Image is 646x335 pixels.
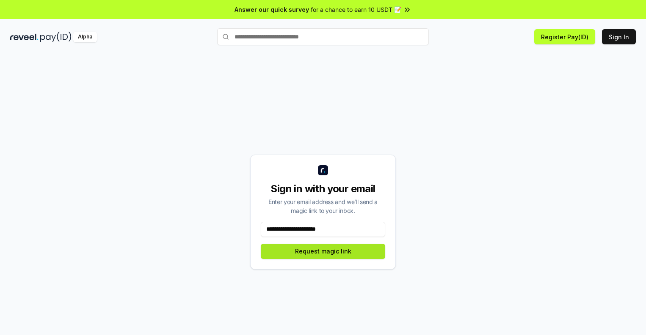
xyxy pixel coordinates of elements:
img: logo_small [318,165,328,175]
button: Sign In [602,29,636,44]
button: Register Pay(ID) [534,29,595,44]
span: Answer our quick survey [235,5,309,14]
div: Enter your email address and we’ll send a magic link to your inbox. [261,197,385,215]
div: Sign in with your email [261,182,385,196]
img: pay_id [40,32,72,42]
span: for a chance to earn 10 USDT 📝 [311,5,401,14]
img: reveel_dark [10,32,39,42]
div: Alpha [73,32,97,42]
button: Request magic link [261,244,385,259]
